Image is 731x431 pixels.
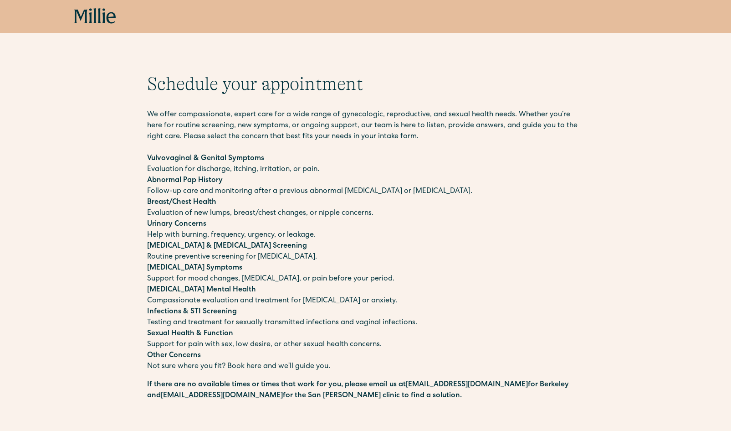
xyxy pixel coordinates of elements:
[147,155,264,162] strong: Vulvovaginal & Genital Symptoms
[147,306,584,328] p: Testing and treatment for sexually transmitted infections and vaginal infections.
[147,109,584,142] p: We offer compassionate, expert care for a wide range of gynecologic, reproductive, and sexual hea...
[147,142,584,153] p: ‍
[161,392,283,400] a: [EMAIL_ADDRESS][DOMAIN_NAME]
[147,286,256,294] strong: [MEDICAL_DATA] Mental Health
[147,73,584,95] h1: Schedule your appointment
[147,265,242,272] strong: [MEDICAL_DATA] Symptoms
[147,221,206,228] strong: Urinary Concerns
[147,219,584,241] p: Help with burning, frequency, urgency, or leakage.
[147,153,584,175] p: Evaluation for discharge, itching, irritation, or pain.
[147,352,201,359] strong: Other Concerns
[147,285,584,306] p: Compassionate evaluation and treatment for [MEDICAL_DATA] or anxiety.
[147,308,237,316] strong: Infections & STI Screening
[147,177,223,184] strong: Abnormal Pap History
[147,350,584,372] p: Not sure where you fit? Book here and we’ll guide you.
[147,381,406,389] strong: If there are no available times or times that work for you, please email us at
[147,330,233,338] strong: Sexual Health & Function
[147,328,584,350] p: Support for pain with sex, low desire, or other sexual health concerns.
[283,392,462,400] strong: for the San [PERSON_NAME] clinic to find a solution.
[147,175,584,197] p: Follow-up care and monitoring after a previous abnormal [MEDICAL_DATA] or [MEDICAL_DATA].
[147,199,216,206] strong: Breast/Chest Health
[147,197,584,219] p: Evaluation of new lumps, breast/chest changes, or nipple concerns.
[147,243,307,250] strong: [MEDICAL_DATA] & [MEDICAL_DATA] Screening
[147,241,584,263] p: Routine preventive screening for [MEDICAL_DATA].
[147,263,584,285] p: Support for mood changes, [MEDICAL_DATA], or pain before your period.
[406,381,528,389] a: [EMAIL_ADDRESS][DOMAIN_NAME]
